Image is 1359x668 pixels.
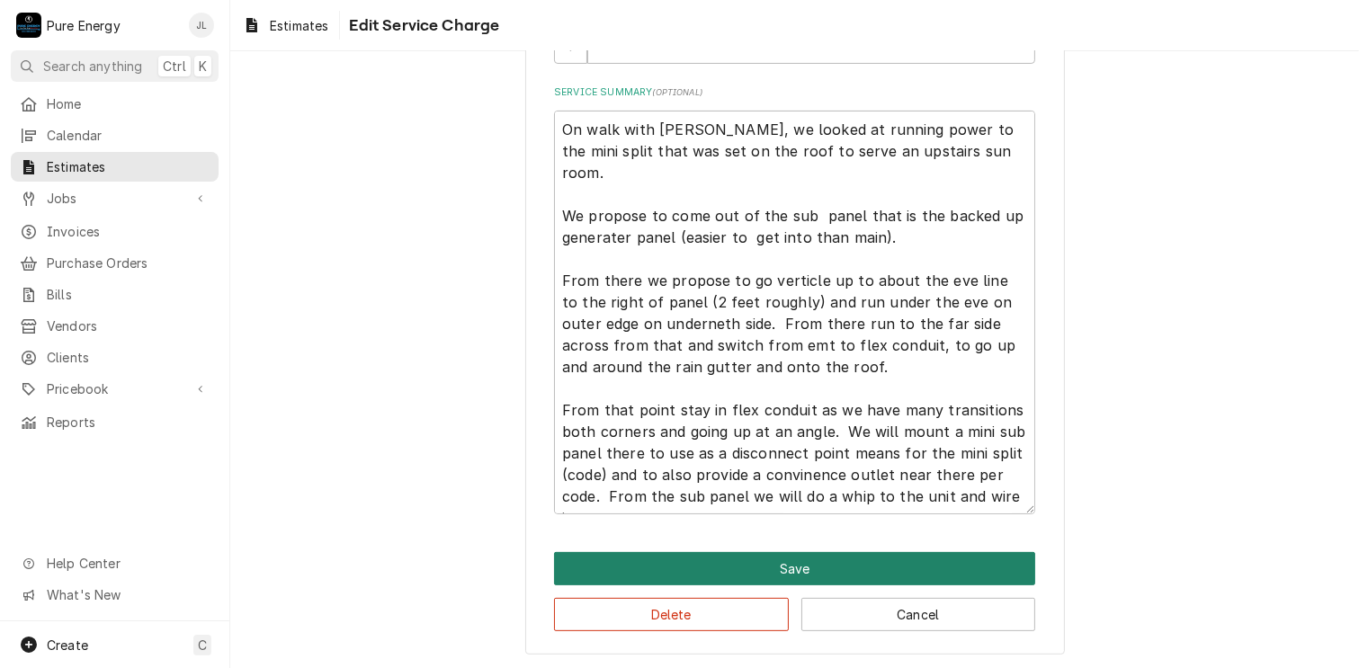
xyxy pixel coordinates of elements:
[11,280,219,309] a: Bills
[47,222,210,241] span: Invoices
[11,89,219,119] a: Home
[47,285,210,304] span: Bills
[236,11,335,40] a: Estimates
[554,552,1035,585] div: Button Group Row
[47,554,208,573] span: Help Center
[11,374,219,404] a: Go to Pricebook
[11,311,219,341] a: Vendors
[189,13,214,38] div: JL
[554,598,789,631] button: Delete
[47,126,210,145] span: Calendar
[11,548,219,578] a: Go to Help Center
[47,585,208,604] span: What's New
[47,157,210,176] span: Estimates
[801,598,1036,631] button: Cancel
[47,379,183,398] span: Pricebook
[47,254,210,272] span: Purchase Orders
[652,87,702,97] span: ( optional )
[11,183,219,213] a: Go to Jobs
[47,316,210,335] span: Vendors
[16,13,41,38] div: Pure Energy's Avatar
[47,16,121,35] div: Pure Energy
[11,152,219,182] a: Estimates
[554,85,1035,514] div: Service Summary
[554,552,1035,631] div: Button Group
[344,13,499,38] span: Edit Service Charge
[11,248,219,278] a: Purchase Orders
[16,13,41,38] div: P
[11,407,219,437] a: Reports
[163,57,186,76] span: Ctrl
[554,111,1035,515] textarea: On walk with [PERSON_NAME], we looked at running power to the mini split that was set on the roof...
[554,585,1035,631] div: Button Group Row
[47,348,210,367] span: Clients
[189,13,214,38] div: James Linnenkamp's Avatar
[47,637,88,653] span: Create
[11,120,219,150] a: Calendar
[554,552,1035,585] button: Save
[11,580,219,610] a: Go to What's New
[199,57,207,76] span: K
[43,57,142,76] span: Search anything
[47,189,183,208] span: Jobs
[11,50,219,82] button: Search anythingCtrlK
[47,413,210,432] span: Reports
[47,94,210,113] span: Home
[11,217,219,246] a: Invoices
[270,16,328,35] span: Estimates
[198,636,207,655] span: C
[554,85,1035,100] label: Service Summary
[11,343,219,372] a: Clients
